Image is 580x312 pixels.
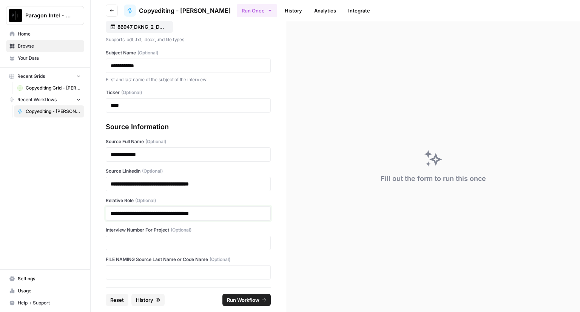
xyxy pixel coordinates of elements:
span: Home [18,31,81,37]
span: Run Workflow [227,296,259,304]
span: Recent Grids [17,73,45,80]
span: (Optional) [135,197,156,204]
span: Copyediting - [PERSON_NAME] [26,108,81,115]
span: Reset [110,296,124,304]
label: FILE NAMING Source Last Name or Code Name [106,256,271,263]
button: Reset [106,294,128,306]
span: (Optional) [210,256,230,263]
label: Source Full Name [106,138,271,145]
span: Help + Support [18,300,81,306]
span: (Optional) [171,227,191,233]
span: History [136,296,153,304]
button: Recent Grids [6,71,84,82]
span: (Optional) [145,138,166,145]
button: Run Workflow [222,294,271,306]
button: Help + Support [6,297,84,309]
label: Source LinkedIn [106,168,271,175]
a: Analytics [310,5,341,17]
a: Home [6,28,84,40]
button: Workspace: Paragon Intel - Copyediting [6,6,84,25]
a: Integrate [344,5,375,17]
a: Copyediting Grid - [PERSON_NAME] [14,82,84,94]
span: Your Data [18,55,81,62]
span: Recent Workflows [17,96,57,103]
p: 86947_DKNG_2_Dublin.docx [117,23,166,31]
span: (Optional) [137,49,158,56]
span: Browse [18,43,81,49]
span: Settings [18,275,81,282]
div: Source Information [106,122,271,132]
a: Settings [6,273,84,285]
p: Supports .pdf, .txt, .docx, .md file types [106,36,271,43]
span: (Optional) [121,89,142,96]
button: Recent Workflows [6,94,84,105]
button: History [131,294,165,306]
p: First and last name of the subject of the interview [106,76,271,83]
a: Your Data [6,52,84,64]
label: Interview Number For Project [106,227,271,233]
img: Paragon Intel - Copyediting Logo [9,9,22,22]
span: Paragon Intel - Copyediting [25,12,71,19]
span: (Optional) [142,168,163,175]
label: Subject Name [106,49,271,56]
a: History [280,5,307,17]
label: Relative Role [106,197,271,204]
button: 86947_DKNG_2_Dublin.docx [106,21,173,33]
label: Ticker [106,89,271,96]
a: Usage [6,285,84,297]
a: Copyediting - [PERSON_NAME] [124,5,231,17]
span: Copyediting - [PERSON_NAME] [139,6,231,15]
span: Copyediting Grid - [PERSON_NAME] [26,85,81,91]
button: Run Once [237,4,277,17]
span: Usage [18,287,81,294]
a: Browse [6,40,84,52]
div: Fill out the form to run this once [381,173,486,184]
a: Copyediting - [PERSON_NAME] [14,105,84,117]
